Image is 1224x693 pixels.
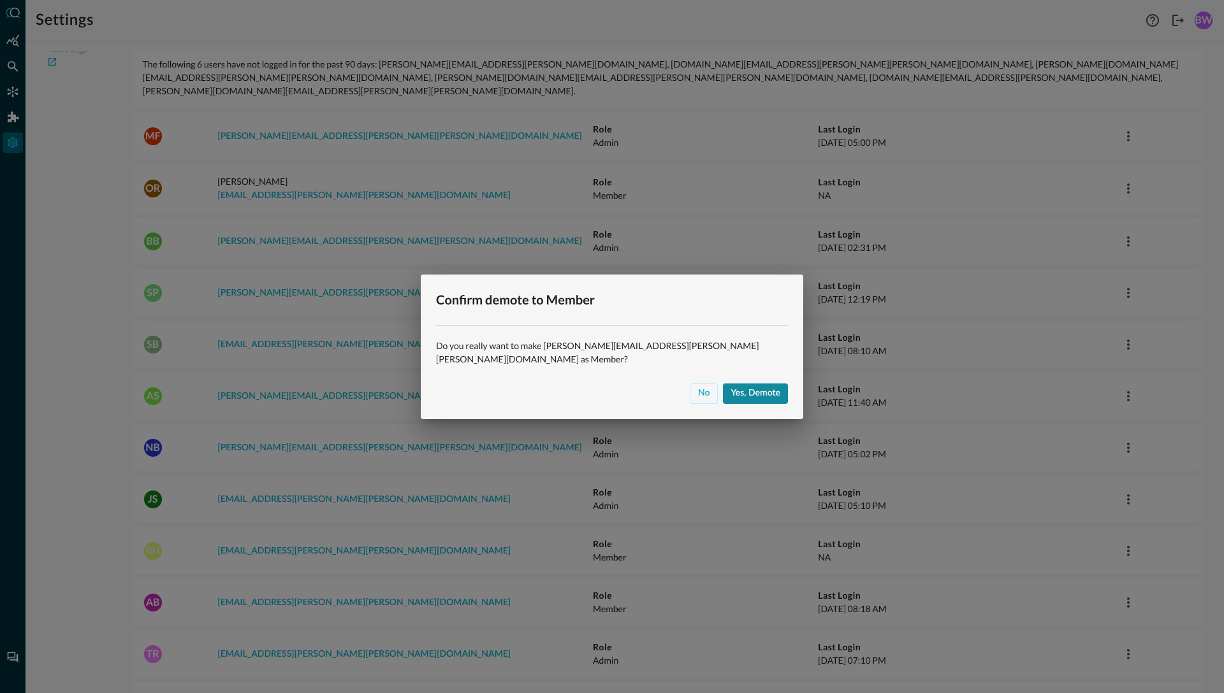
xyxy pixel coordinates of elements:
div: No [698,385,710,401]
h2: Confirm demote to Member [421,275,803,325]
button: Yes, demote [723,383,788,404]
button: No [690,383,718,404]
div: Yes, demote [731,385,780,401]
p: Do you really want to make [PERSON_NAME][EMAIL_ADDRESS][PERSON_NAME][PERSON_NAME][DOMAIN_NAME] as... [436,339,788,366]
